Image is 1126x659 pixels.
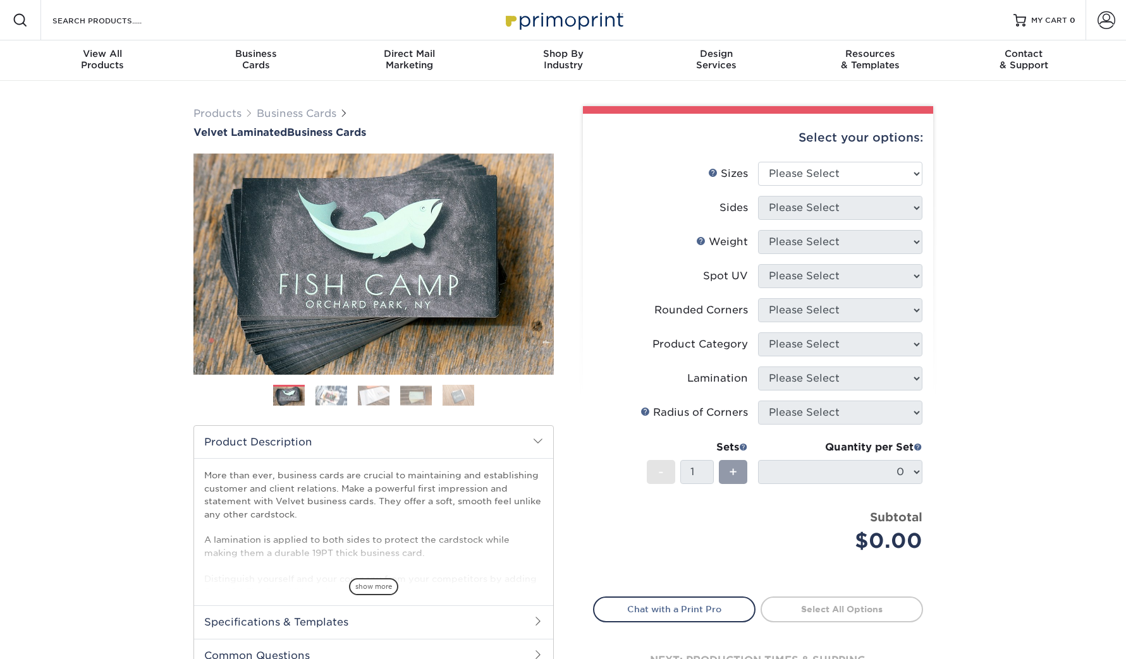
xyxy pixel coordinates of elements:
[193,126,554,138] h1: Business Cards
[486,48,640,59] span: Shop By
[194,605,553,638] h2: Specifications & Templates
[696,234,748,250] div: Weight
[758,440,922,455] div: Quantity per Set
[193,126,287,138] span: Velvet Laminated
[194,426,553,458] h2: Product Description
[687,371,748,386] div: Lamination
[703,269,748,284] div: Spot UV
[349,578,398,595] span: show more
[719,200,748,215] div: Sides
[333,40,486,81] a: Direct MailMarketing
[658,463,664,481] span: -
[443,384,474,406] img: Business Cards 05
[1031,15,1067,26] span: MY CART
[640,48,793,71] div: Services
[26,48,180,59] span: View All
[947,48,1101,71] div: & Support
[793,48,947,71] div: & Templates
[640,40,793,81] a: DesignServices
[593,114,923,162] div: Select your options:
[26,48,180,71] div: Products
[51,13,174,28] input: SEARCH PRODUCTS.....
[870,510,922,524] strong: Subtotal
[793,48,947,59] span: Resources
[640,48,793,59] span: Design
[257,107,336,119] a: Business Cards
[708,166,748,181] div: Sizes
[768,526,922,556] div: $0.00
[333,48,486,59] span: Direct Mail
[729,463,737,481] span: +
[193,107,242,119] a: Products
[26,40,180,81] a: View AllProducts
[193,84,554,444] img: Velvet Laminated 01
[654,303,748,318] div: Rounded Corners
[793,40,947,81] a: Resources& Templates
[761,596,923,622] a: Select All Options
[486,48,640,71] div: Industry
[315,385,347,405] img: Business Cards 02
[273,380,305,412] img: Business Cards 01
[500,6,627,33] img: Primoprint
[652,337,748,352] div: Product Category
[647,440,748,455] div: Sets
[1070,16,1075,25] span: 0
[193,126,554,138] a: Velvet LaminatedBusiness Cards
[179,48,333,71] div: Cards
[358,385,389,405] img: Business Cards 03
[179,40,333,81] a: BusinessCards
[593,596,756,622] a: Chat with a Print Pro
[400,385,432,405] img: Business Cards 04
[179,48,333,59] span: Business
[947,48,1101,59] span: Contact
[640,405,748,420] div: Radius of Corners
[486,40,640,81] a: Shop ByIndustry
[3,620,107,655] iframe: Google Customer Reviews
[333,48,486,71] div: Marketing
[947,40,1101,81] a: Contact& Support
